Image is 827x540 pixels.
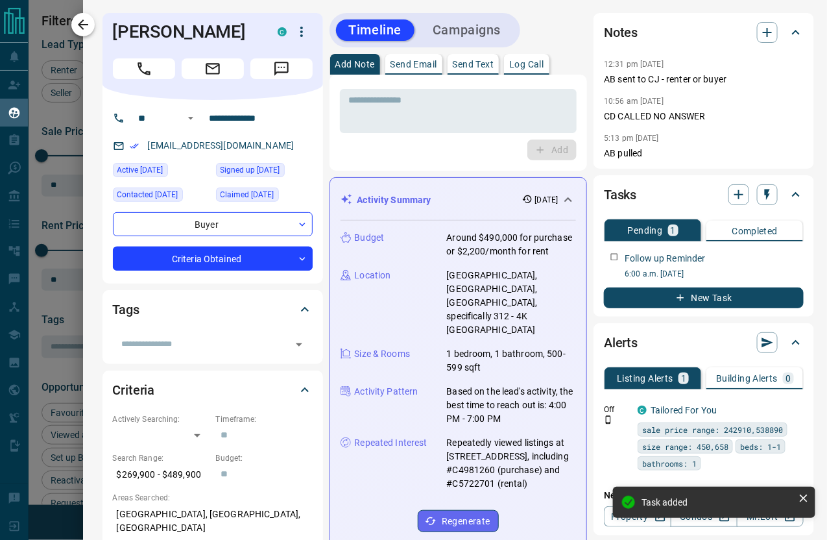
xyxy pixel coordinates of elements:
span: bathrooms: 1 [642,457,697,470]
h1: [PERSON_NAME] [113,21,258,42]
p: Budget: [216,452,313,464]
p: Completed [732,227,778,236]
div: Notes [604,17,804,48]
div: Criteria [113,374,313,406]
p: Areas Searched: [113,492,313,504]
p: Based on the lead's activity, the best time to reach out is: 4:00 PM - 7:00 PM [447,385,577,426]
p: CD CALLED NO ANSWER [604,110,804,123]
span: sale price range: 242910,538890 [642,423,783,436]
p: 5:13 pm [DATE] [604,134,659,143]
h2: Tasks [604,184,636,205]
p: Building Alerts [716,374,778,383]
div: condos.ca [638,406,647,415]
p: 1 [671,226,676,235]
p: Budget [355,231,385,245]
button: New Task [604,288,804,308]
div: Tasks [604,179,804,210]
span: Message [250,58,313,79]
span: beds: 1-1 [740,440,781,453]
p: Add Note [335,60,375,69]
p: Activity Summary [357,193,431,207]
span: Claimed [DATE] [221,188,274,201]
p: 1 [681,374,686,383]
div: Fri Oct 10 2025 [216,188,313,206]
p: Off [604,404,630,415]
div: Wed Oct 08 2025 [113,188,210,206]
button: Timeline [336,19,415,41]
p: 1 bedroom, 1 bathroom, 500-599 sqft [447,347,577,374]
p: Repeated Interest [355,436,427,450]
span: Call [113,58,175,79]
span: Active [DATE] [117,164,163,177]
p: New Alert: [604,489,804,502]
p: 6:00 a.m. [DATE] [625,268,804,280]
p: Actively Searching: [113,413,210,425]
p: Follow up Reminder [625,252,705,265]
div: Tags [113,294,313,325]
div: Activity Summary[DATE] [341,188,577,212]
div: Alerts [604,327,804,358]
p: Size & Rooms [355,347,411,361]
div: Buyer [113,212,313,236]
div: condos.ca [278,27,287,36]
div: Tue Oct 07 2025 [216,163,313,181]
p: Repeatedly viewed listings at [STREET_ADDRESS], including #C4981260 (purchase) and #C5722701 (ren... [447,436,577,491]
p: Around $490,000 for purchase or $2,200/month for rent [447,231,577,258]
p: Log Call [509,60,544,69]
a: Tailored For You [651,405,717,415]
button: Open [183,110,198,126]
button: Regenerate [418,510,499,532]
button: Open [290,336,308,354]
span: Contacted [DATE] [117,188,178,201]
p: Search Range: [113,452,210,464]
span: Email [182,58,244,79]
svg: Push Notification Only [604,415,613,424]
p: Listing Alerts [617,374,673,383]
p: Send Email [390,60,437,69]
p: Location [355,269,391,282]
p: Pending [628,226,663,235]
svg: Email Verified [130,141,139,151]
a: [EMAIL_ADDRESS][DOMAIN_NAME] [148,140,294,151]
p: AB sent to CJ - renter or buyer [604,73,804,86]
button: Campaigns [420,19,514,41]
h2: Notes [604,22,638,43]
h2: Tags [113,299,139,320]
p: Activity Pattern [355,385,418,399]
p: [GEOGRAPHIC_DATA], [GEOGRAPHIC_DATA], [GEOGRAPHIC_DATA] [113,504,313,539]
p: AB pulled [604,147,804,160]
p: 10:56 am [DATE] [604,97,664,106]
p: [GEOGRAPHIC_DATA], [GEOGRAPHIC_DATA], [GEOGRAPHIC_DATA], specifically 312 - 4K [GEOGRAPHIC_DATA] [447,269,577,337]
p: 0 [785,374,791,383]
div: Task added [641,497,793,508]
div: Tue Oct 07 2025 [113,163,210,181]
h2: Criteria [113,380,155,400]
p: Send Text [453,60,494,69]
h2: Alerts [604,332,638,353]
a: Property [604,506,671,527]
span: size range: 450,658 [642,440,728,453]
div: Criteria Obtained [113,247,313,271]
p: [DATE] [535,194,558,206]
p: 12:31 pm [DATE] [604,60,664,69]
p: $269,900 - $489,900 [113,464,210,485]
span: Signed up [DATE] [221,164,280,177]
p: Timeframe: [216,413,313,425]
